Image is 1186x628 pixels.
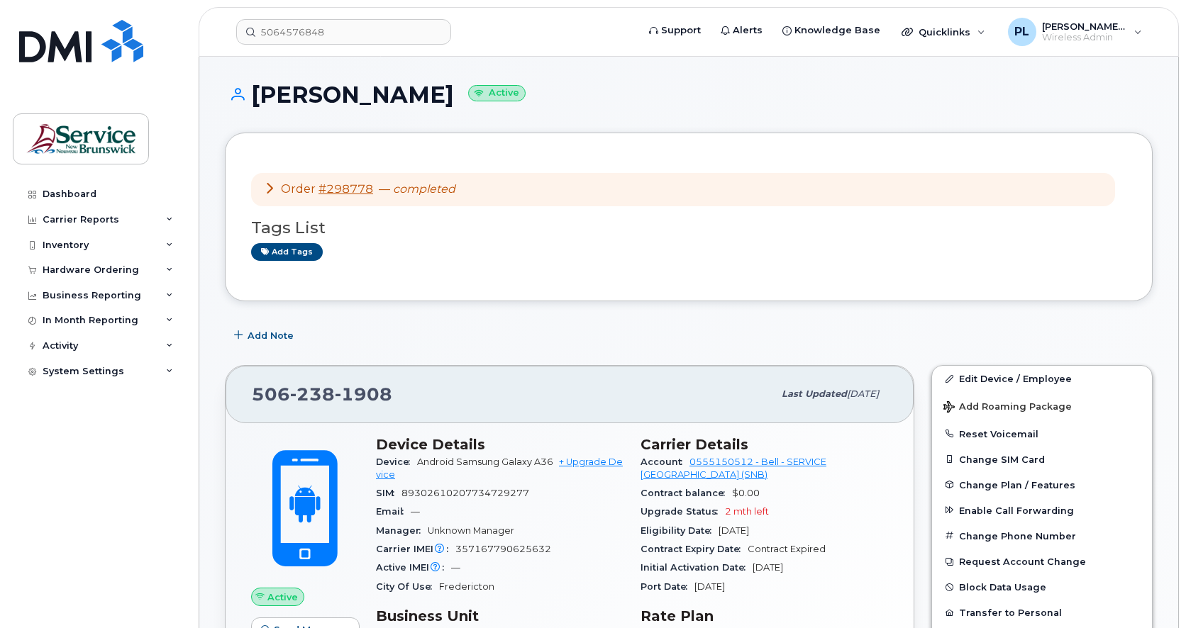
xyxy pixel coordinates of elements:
[753,562,783,573] span: [DATE]
[943,401,1072,415] span: Add Roaming Package
[376,581,439,592] span: City Of Use
[932,472,1152,498] button: Change Plan / Features
[401,488,529,498] span: 89302610207734729277
[251,243,323,261] a: Add tags
[451,562,460,573] span: —
[225,82,1153,107] h1: [PERSON_NAME]
[932,391,1152,420] button: Add Roaming Package
[376,506,411,517] span: Email
[335,383,392,405] span: 1908
[932,574,1152,600] button: Block Data Usage
[281,182,316,196] span: Order
[932,600,1152,625] button: Transfer to Personal
[376,456,417,467] span: Device
[267,590,298,604] span: Active
[417,456,553,467] span: Android Samsung Galaxy A36
[641,456,689,467] span: Account
[251,219,1126,237] h3: Tags List
[641,607,888,624] h3: Rate Plan
[782,388,847,399] span: Last updated
[641,581,694,592] span: Port Date
[468,85,526,101] small: Active
[393,182,455,196] em: completed
[376,607,624,624] h3: Business Unit
[290,383,335,405] span: 238
[641,456,826,480] a: 0555150512 - Bell - SERVICE [GEOGRAPHIC_DATA] (SNB)
[641,436,888,453] h3: Carrier Details
[847,388,879,399] span: [DATE]
[932,498,1152,523] button: Enable Call Forwarding
[641,488,732,498] span: Contract balance
[376,525,428,536] span: Manager
[959,505,1074,515] span: Enable Call Forwarding
[932,421,1152,447] button: Reset Voicemail
[376,562,451,573] span: Active IMEI
[725,506,769,517] span: 2 mth left
[694,581,725,592] span: [DATE]
[932,366,1152,391] a: Edit Device / Employee
[376,544,455,554] span: Carrier IMEI
[932,523,1152,549] button: Change Phone Number
[411,506,420,517] span: —
[641,525,719,536] span: Eligibility Date
[748,544,826,554] span: Contract Expired
[641,506,725,517] span: Upgrade Status
[428,525,514,536] span: Unknown Manager
[455,544,551,554] span: 357167790625632
[641,544,748,554] span: Contract Expiry Date
[439,581,494,592] span: Fredericton
[932,549,1152,574] button: Request Account Change
[959,479,1075,490] span: Change Plan / Features
[376,436,624,453] h3: Device Details
[379,182,455,196] span: —
[252,383,392,405] span: 506
[376,456,623,480] a: + Upgrade Device
[732,488,760,498] span: $0.00
[932,447,1152,472] button: Change SIM Card
[248,329,294,342] span: Add Note
[641,562,753,573] span: Initial Activation Date
[318,182,373,196] a: #298778
[225,323,306,348] button: Add Note
[719,525,749,536] span: [DATE]
[376,488,401,498] span: SIM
